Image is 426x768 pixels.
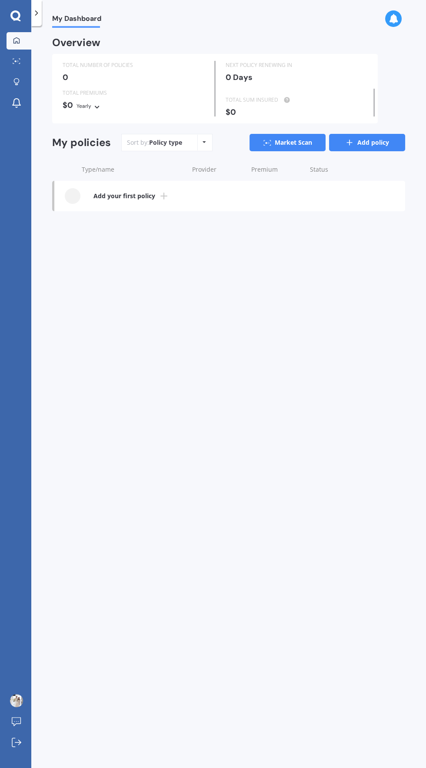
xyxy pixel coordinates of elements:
a: Market Scan [250,134,326,151]
div: $0 [63,101,204,110]
a: Add policy [329,134,405,151]
div: My policies [52,136,111,149]
div: Provider [192,165,244,174]
div: $0 [226,108,367,116]
span: My Dashboard [52,14,101,26]
div: Premium [251,165,303,174]
div: TOTAL NUMBER OF POLICIES [63,61,204,70]
div: TOTAL SUM INSURED [226,96,367,104]
div: 0 [63,73,204,82]
div: Status [310,165,362,174]
b: Add your first policy [93,192,155,200]
div: Sort by: [127,138,182,147]
div: Overview [52,38,100,47]
img: picture [10,694,23,707]
div: 0 Days [226,73,368,82]
div: Type/name [82,165,185,174]
div: TOTAL PREMIUMS [63,89,204,97]
div: Policy type [149,138,182,147]
div: Yearly [77,102,91,110]
a: Add your first policy [54,181,405,211]
div: NEXT POLICY RENEWING IN [226,61,368,70]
